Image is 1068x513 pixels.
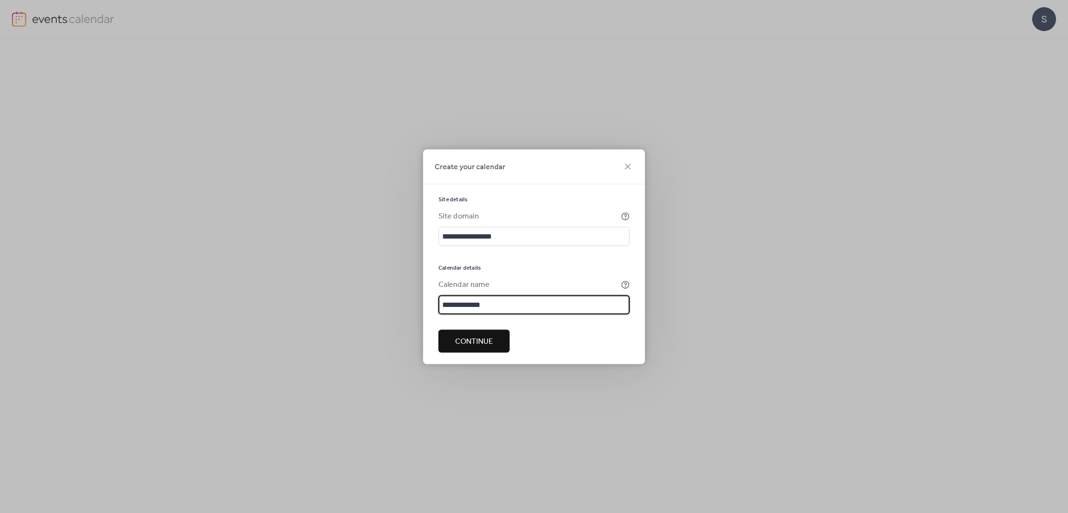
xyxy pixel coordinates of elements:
span: Calendar details [438,264,481,272]
span: Site details [438,196,468,203]
button: Continue [438,329,510,352]
span: Continue [455,336,493,347]
div: Calendar name [438,279,619,290]
div: Site domain [438,210,619,222]
span: Create your calendar [435,161,505,173]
